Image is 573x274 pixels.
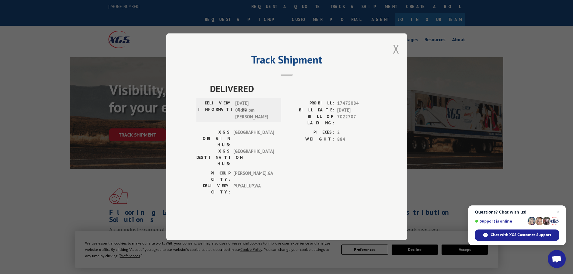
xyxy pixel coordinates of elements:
[287,114,334,126] label: BILL OF LADING:
[491,232,551,238] span: Chat with XGS Customer Support
[337,114,377,126] span: 7022707
[554,208,561,216] span: Close chat
[235,100,276,121] span: [DATE] 04:50 pm [PERSON_NAME]
[287,136,334,143] label: WEIGHT:
[287,129,334,136] label: PIECES:
[196,148,230,167] label: XGS DESTINATION HUB:
[196,183,230,195] label: DELIVERY CITY:
[233,170,274,183] span: [PERSON_NAME] , GA
[196,170,230,183] label: PICKUP CITY:
[196,129,230,148] label: XGS ORIGIN HUB:
[233,129,274,148] span: [GEOGRAPHIC_DATA]
[233,148,274,167] span: [GEOGRAPHIC_DATA]
[210,82,377,96] span: DELIVERED
[337,129,377,136] span: 2
[337,107,377,114] span: [DATE]
[198,100,232,121] label: DELIVERY INFORMATION:
[475,210,559,214] span: Questions? Chat with us!
[337,100,377,107] span: 17475084
[287,100,334,107] label: PROBILL:
[393,41,399,57] button: Close modal
[287,107,334,114] label: BILL DATE:
[196,55,377,67] h2: Track Shipment
[337,136,377,143] span: 884
[548,250,566,268] div: Open chat
[475,229,559,241] div: Chat with XGS Customer Support
[233,183,274,195] span: PUYALLUP , WA
[475,219,525,223] span: Support is online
